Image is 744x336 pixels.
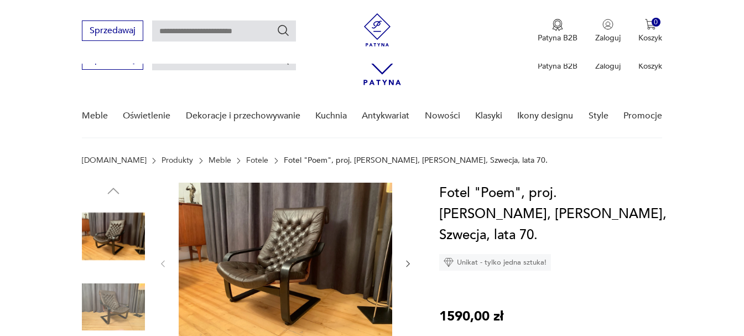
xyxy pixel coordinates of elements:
a: Ikona medaluPatyna B2B [538,19,577,43]
a: Meble [209,156,231,165]
a: Fotele [246,156,268,165]
p: Koszyk [638,33,662,43]
p: 1590,00 zł [439,306,503,327]
button: 0Koszyk [638,19,662,43]
a: Meble [82,95,108,137]
div: 0 [652,18,661,27]
a: [DOMAIN_NAME] [82,156,147,165]
a: Promocje [623,95,662,137]
a: Klasyki [475,95,502,137]
a: Dekoracje i przechowywanie [186,95,300,137]
p: Patyna B2B [538,61,577,71]
a: Antykwariat [362,95,409,137]
p: Koszyk [638,61,662,71]
a: Style [589,95,608,137]
a: Kuchnia [315,95,347,137]
p: Zaloguj [595,33,621,43]
a: Oświetlenie [123,95,170,137]
img: Ikonka użytkownika [602,19,613,30]
p: Patyna B2B [538,33,577,43]
img: Ikona koszyka [645,19,656,30]
a: Sprzedawaj [82,56,143,64]
img: Zdjęcie produktu Fotel "Poem", proj. Noboru Nakamura, Ikea, Szwecja, lata 70. [82,205,145,268]
img: Ikona medalu [552,19,563,31]
img: Patyna - sklep z meblami i dekoracjami vintage [361,13,394,46]
button: Sprzedawaj [82,20,143,41]
p: Fotel "Poem", proj. [PERSON_NAME], [PERSON_NAME], Szwecja, lata 70. [284,156,548,165]
button: Szukaj [277,24,290,37]
img: Ikona diamentu [444,257,454,267]
a: Produkty [162,156,193,165]
a: Ikony designu [517,95,573,137]
a: Nowości [425,95,460,137]
button: Patyna B2B [538,19,577,43]
p: Zaloguj [595,61,621,71]
button: Zaloguj [595,19,621,43]
h1: Fotel "Poem", proj. [PERSON_NAME], [PERSON_NAME], Szwecja, lata 70. [439,183,672,246]
a: Sprzedawaj [82,28,143,35]
div: Unikat - tylko jedna sztuka! [439,254,551,271]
